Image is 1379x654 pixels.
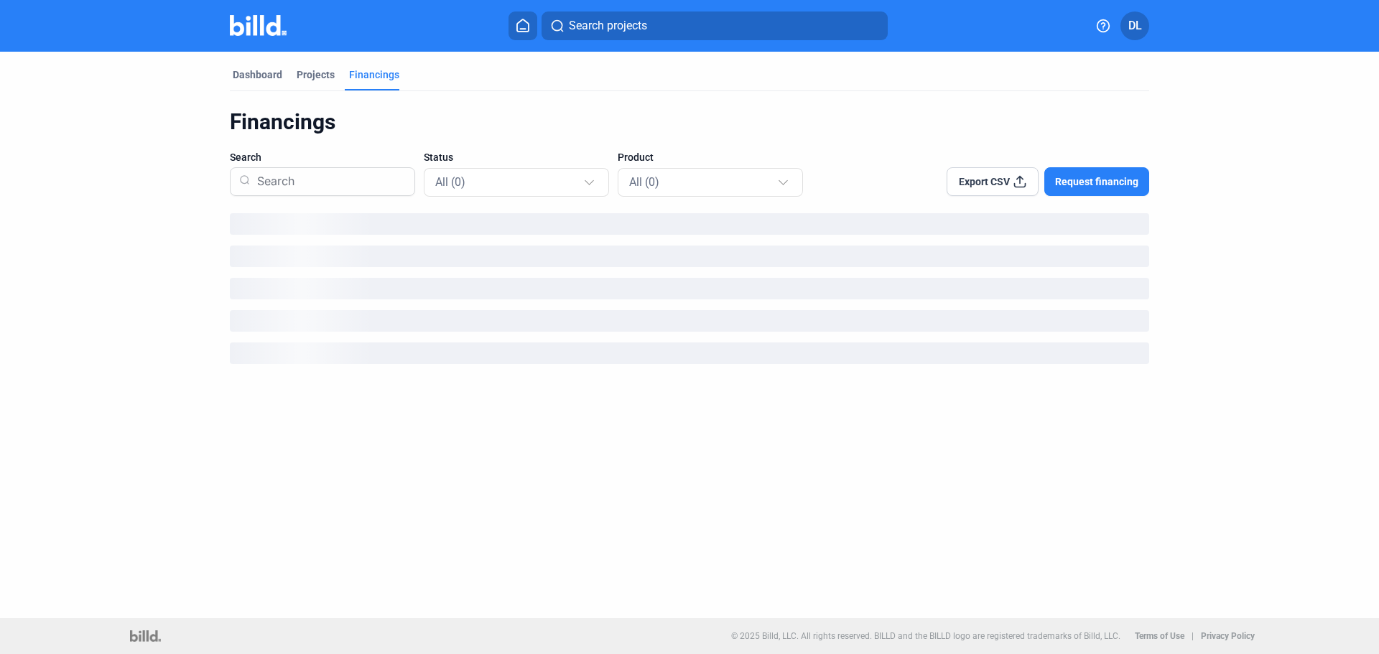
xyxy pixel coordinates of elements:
input: Search [251,163,406,200]
span: All (0) [629,175,659,189]
img: logo [130,630,161,642]
div: Projects [297,67,335,82]
p: | [1192,631,1194,641]
span: Product [618,150,654,164]
div: Dashboard [233,67,282,82]
button: DL [1120,11,1149,40]
button: Request financing [1044,167,1149,196]
div: loading [230,246,1149,267]
div: loading [230,310,1149,332]
b: Privacy Policy [1201,631,1255,641]
span: DL [1128,17,1142,34]
span: Search projects [569,17,647,34]
div: loading [230,213,1149,235]
p: © 2025 Billd, LLC. All rights reserved. BILLD and the BILLD logo are registered trademarks of Bil... [731,631,1120,641]
span: Search [230,150,261,164]
div: Financings [230,108,1149,136]
div: loading [230,278,1149,299]
span: Export CSV [959,174,1010,189]
button: Search projects [542,11,888,40]
div: Financings [349,67,399,82]
span: Status [424,150,453,164]
img: Billd Company Logo [230,15,287,36]
button: Export CSV [947,167,1039,196]
span: Request financing [1055,174,1138,189]
b: Terms of Use [1135,631,1184,641]
div: loading [230,342,1149,364]
span: All (0) [435,175,465,189]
